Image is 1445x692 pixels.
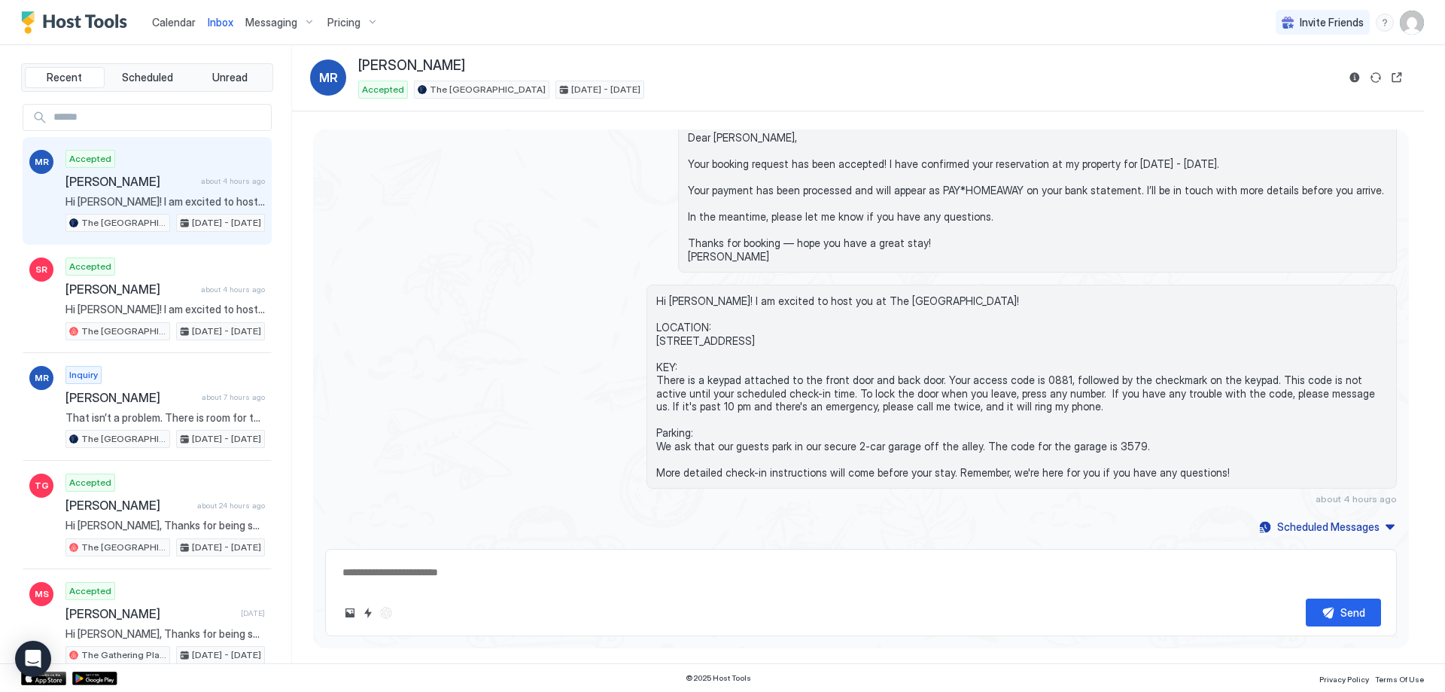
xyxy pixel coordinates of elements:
[69,584,111,598] span: Accepted
[688,131,1387,263] span: Dear [PERSON_NAME], Your booking request has been accepted! I have confirmed your reservation at ...
[21,11,134,34] a: Host Tools Logo
[686,673,751,683] span: © 2025 Host Tools
[192,432,261,446] span: [DATE] - [DATE]
[35,371,49,385] span: MR
[1375,670,1424,686] a: Terms Of Use
[1388,69,1406,87] button: Open reservation
[245,16,297,29] span: Messaging
[1346,69,1364,87] button: Reservation information
[1319,670,1369,686] a: Privacy Policy
[192,216,261,230] span: [DATE] - [DATE]
[362,83,404,96] span: Accepted
[81,648,166,662] span: The Gathering Place
[65,390,196,405] span: [PERSON_NAME]
[65,303,265,316] span: Hi [PERSON_NAME]! I am excited to host you at The [GEOGRAPHIC_DATA]! LOCATION: [STREET_ADDRESS] K...
[65,606,235,621] span: [PERSON_NAME]
[571,83,640,96] span: [DATE] - [DATE]
[341,604,359,622] button: Upload image
[208,16,233,29] span: Inbox
[152,14,196,30] a: Calendar
[201,176,265,186] span: about 4 hours ago
[35,155,49,169] span: MR
[65,174,195,189] span: [PERSON_NAME]
[108,67,187,88] button: Scheduled
[1376,14,1394,32] div: menu
[202,392,265,402] span: about 7 hours ago
[1375,675,1424,684] span: Terms Of Use
[1300,16,1364,29] span: Invite Friends
[47,105,271,130] input: Input Field
[81,432,166,446] span: The [GEOGRAPHIC_DATA]
[65,498,191,513] span: [PERSON_NAME]
[192,648,261,662] span: [DATE] - [DATE]
[21,63,273,92] div: tab-group
[122,71,173,84] span: Scheduled
[72,672,117,685] a: Google Play Store
[1319,675,1369,684] span: Privacy Policy
[656,294,1387,479] span: Hi [PERSON_NAME]! I am excited to host you at The [GEOGRAPHIC_DATA]! LOCATION: [STREET_ADDRESS] K...
[81,325,166,338] span: The [GEOGRAPHIC_DATA]
[47,71,82,84] span: Recent
[69,368,98,382] span: Inquiry
[15,641,51,677] div: Open Intercom Messenger
[201,285,265,294] span: about 4 hours ago
[69,260,111,273] span: Accepted
[192,325,261,338] span: [DATE] - [DATE]
[35,479,49,492] span: TG
[197,501,265,511] span: about 24 hours ago
[358,57,465,75] span: [PERSON_NAME]
[65,519,265,532] span: Hi [PERSON_NAME], Thanks for being such a great guest and leaving the place so clean. We left you...
[81,216,166,230] span: The [GEOGRAPHIC_DATA]
[208,14,233,30] a: Inbox
[65,411,265,425] span: That isn’t a problem. There is room for two cars.
[65,627,265,641] span: Hi [PERSON_NAME], Thanks for being such a great guest and leaving the place so clean. We left you...
[25,67,105,88] button: Recent
[65,282,195,297] span: [PERSON_NAME]
[1367,69,1385,87] button: Sync reservation
[190,67,269,88] button: Unread
[1316,493,1397,505] span: about 4 hours ago
[65,195,265,209] span: Hi [PERSON_NAME]! I am excited to host you at The [GEOGRAPHIC_DATA]! LOCATION: [STREET_ADDRESS] K...
[69,152,111,166] span: Accepted
[21,672,66,685] a: App Store
[241,608,265,618] span: [DATE]
[319,69,338,87] span: MR
[212,71,248,84] span: Unread
[35,263,47,276] span: SR
[152,16,196,29] span: Calendar
[1340,605,1365,620] div: Send
[359,604,377,622] button: Quick reply
[1277,519,1380,535] div: Scheduled Messages
[69,476,111,489] span: Accepted
[327,16,360,29] span: Pricing
[430,83,546,96] span: The [GEOGRAPHIC_DATA]
[1257,517,1397,537] button: Scheduled Messages
[192,541,261,554] span: [DATE] - [DATE]
[81,541,166,554] span: The [GEOGRAPHIC_DATA]
[1306,599,1381,626] button: Send
[1400,11,1424,35] div: User profile
[35,587,49,601] span: MS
